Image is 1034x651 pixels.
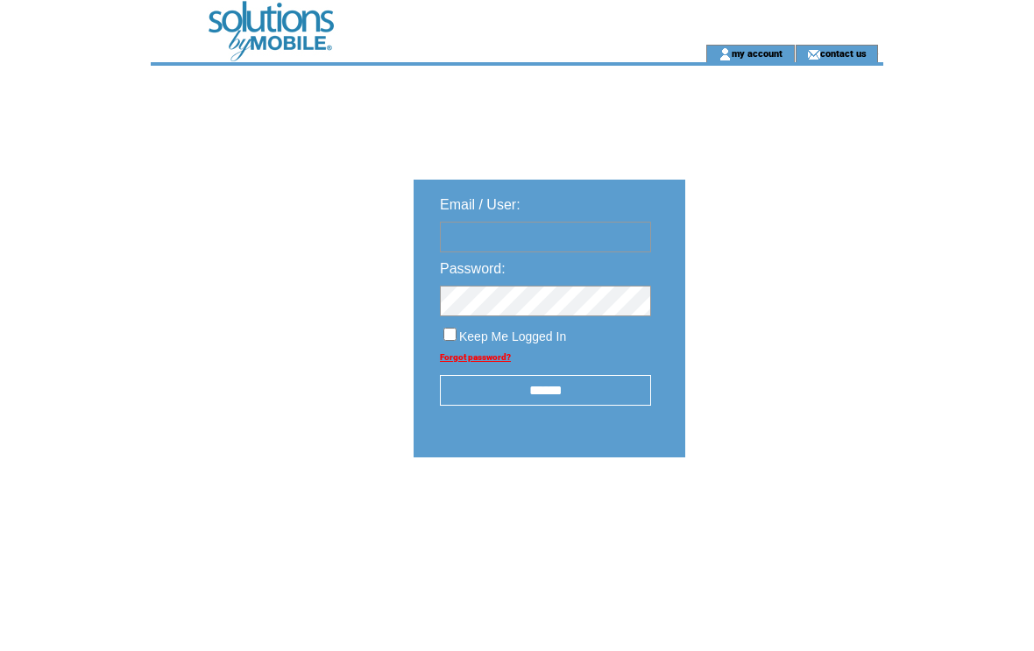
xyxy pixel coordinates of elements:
img: transparent.png;jsessionid=89B3EE28EFF5AF76D346E21828D6248E [736,501,824,523]
a: my account [732,47,783,59]
a: Forgot password? [440,352,511,362]
img: account_icon.gif;jsessionid=89B3EE28EFF5AF76D346E21828D6248E [719,47,732,61]
a: contact us [820,47,867,59]
span: Keep Me Logged In [459,329,566,343]
span: Password: [440,261,506,276]
img: contact_us_icon.gif;jsessionid=89B3EE28EFF5AF76D346E21828D6248E [807,47,820,61]
span: Email / User: [440,197,521,212]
